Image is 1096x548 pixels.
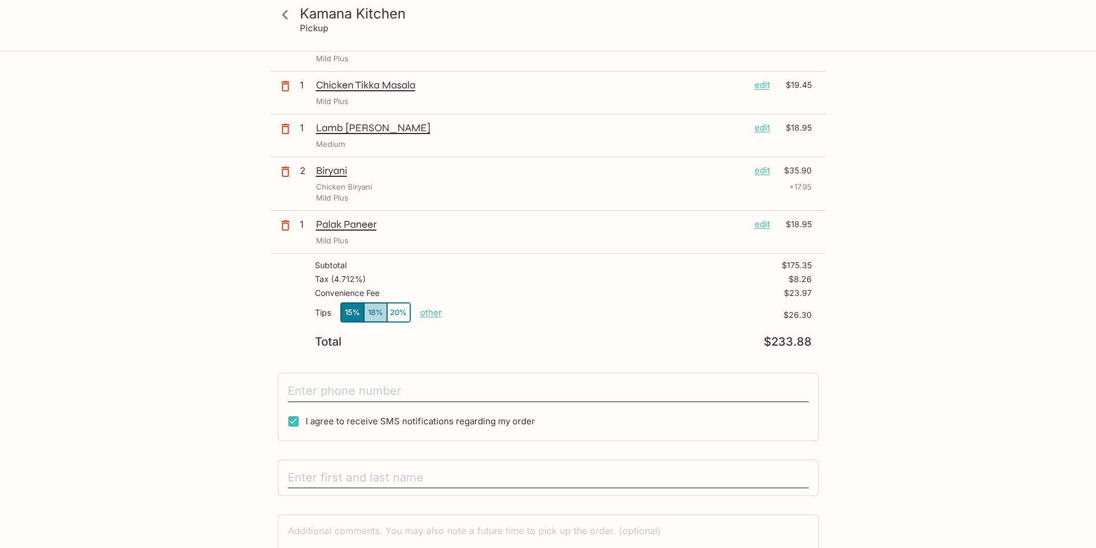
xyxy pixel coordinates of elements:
[316,121,745,134] p: Lamb [PERSON_NAME]
[316,53,348,64] p: Mild Plus
[420,307,442,318] button: other
[300,164,311,177] p: 2
[316,164,745,177] p: Biryani
[288,380,809,402] input: Enter phone number
[300,121,311,134] p: 1
[387,303,410,322] button: 20%
[777,164,812,177] p: $35.90
[306,416,535,427] span: I agree to receive SMS notifications regarding my order
[316,218,745,231] p: Palak Paneer
[789,182,812,192] p: + 17.95
[782,261,812,270] p: $175.35
[288,467,809,489] input: Enter first and last name
[300,5,816,23] h3: Kamana Kitchen
[315,336,341,347] p: Total
[315,275,366,284] p: Tax ( 4.712% )
[789,275,812,284] p: $8.26
[315,288,380,298] p: Convenience Fee
[316,79,745,91] p: Chicken Tikka Masala
[784,288,812,298] p: $23.97
[316,235,348,246] p: Mild Plus
[315,308,331,317] p: Tips
[777,218,812,231] p: $18.95
[300,218,311,231] p: 1
[755,164,770,177] p: edit
[755,79,770,91] p: edit
[777,79,812,91] p: $19.45
[764,336,812,347] p: $233.88
[300,23,328,34] p: Pickup
[316,139,345,150] p: Medium
[341,303,364,322] button: 15%
[316,192,348,203] p: Mild Plus
[316,96,348,107] p: Mild Plus
[364,303,387,322] button: 18%
[755,121,770,134] p: edit
[755,218,770,231] p: edit
[777,121,812,134] p: $18.95
[442,310,812,320] p: $26.30
[315,261,347,270] p: Subtotal
[300,79,311,91] p: 1
[316,182,372,192] p: Chicken Biryani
